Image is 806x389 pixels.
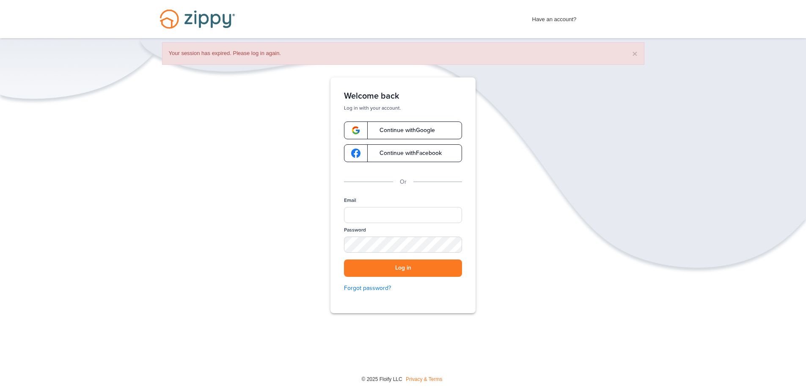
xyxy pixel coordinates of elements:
[400,177,407,187] p: Or
[532,11,577,24] span: Have an account?
[371,127,435,133] span: Continue with Google
[344,284,462,293] a: Forgot password?
[344,105,462,111] p: Log in with your account.
[351,149,360,158] img: google-logo
[344,207,462,223] input: Email
[361,376,402,382] span: © 2025 Floify LLC
[371,150,442,156] span: Continue with Facebook
[344,226,366,234] label: Password
[344,197,356,204] label: Email
[344,144,462,162] a: google-logoContinue withFacebook
[344,121,462,139] a: google-logoContinue withGoogle
[344,91,462,101] h1: Welcome back
[632,49,637,58] button: ×
[162,42,644,65] div: Your session has expired. Please log in again.
[344,237,462,253] input: Password
[351,126,360,135] img: google-logo
[406,376,442,382] a: Privacy & Terms
[344,259,462,277] button: Log in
